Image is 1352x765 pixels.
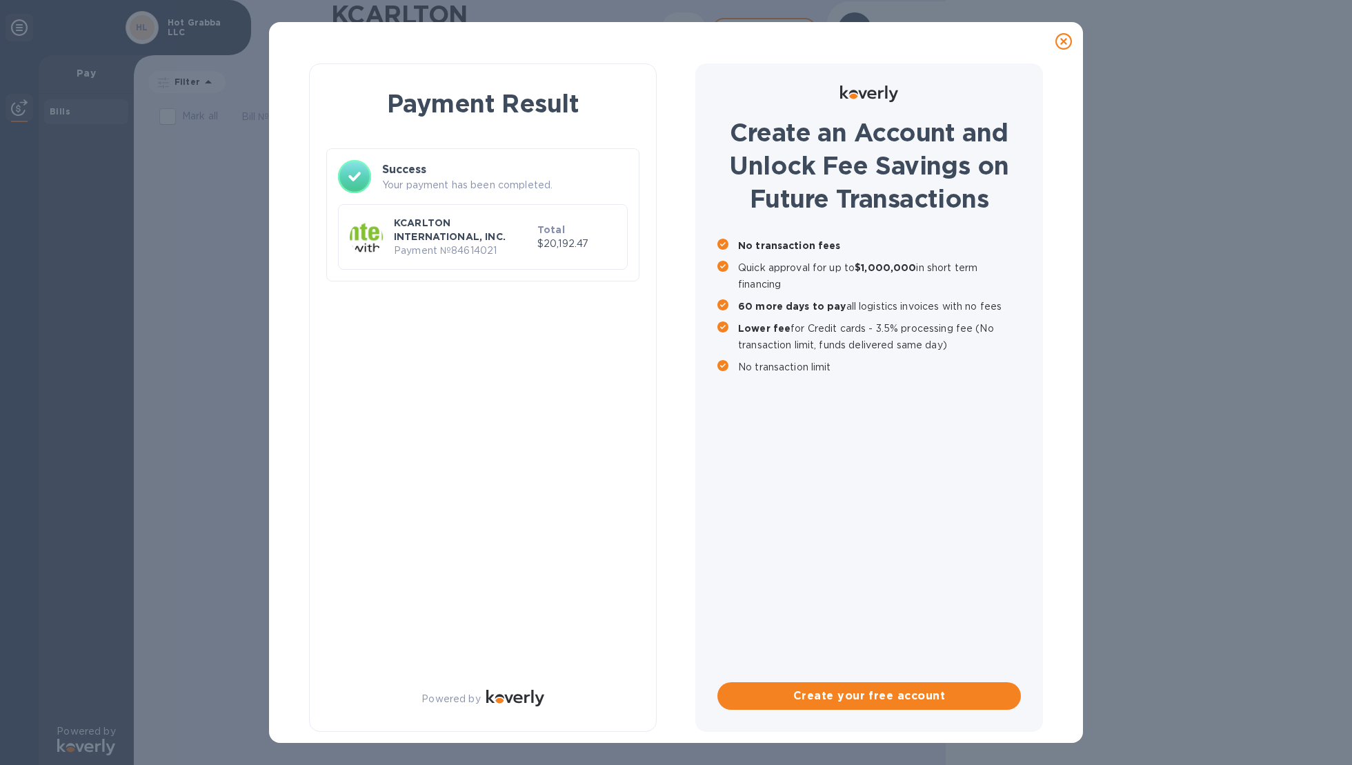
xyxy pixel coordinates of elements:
p: for Credit cards - 3.5% processing fee (No transaction limit, funds delivered same day) [738,320,1021,353]
p: KCARLTON INTERNATIONAL, INC. [394,216,532,244]
b: Lower fee [738,323,791,334]
p: Your payment has been completed. [382,178,628,192]
b: No transaction fees [738,240,841,251]
h1: Create an Account and Unlock Fee Savings on Future Transactions [717,116,1021,215]
p: Quick approval for up to in short term financing [738,259,1021,292]
img: Logo [840,86,898,102]
p: Powered by [421,692,480,706]
p: Payment № 84614021 [394,244,532,258]
p: all logistics invoices with no fees [738,298,1021,315]
p: No transaction limit [738,359,1021,375]
h1: Payment Result [332,86,634,121]
img: Logo [486,690,544,706]
b: $1,000,000 [855,262,916,273]
b: 60 more days to pay [738,301,846,312]
b: Total [537,224,565,235]
button: Create your free account [717,682,1021,710]
span: Create your free account [728,688,1010,704]
h3: Success [382,161,628,178]
p: $20,192.47 [537,237,616,251]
